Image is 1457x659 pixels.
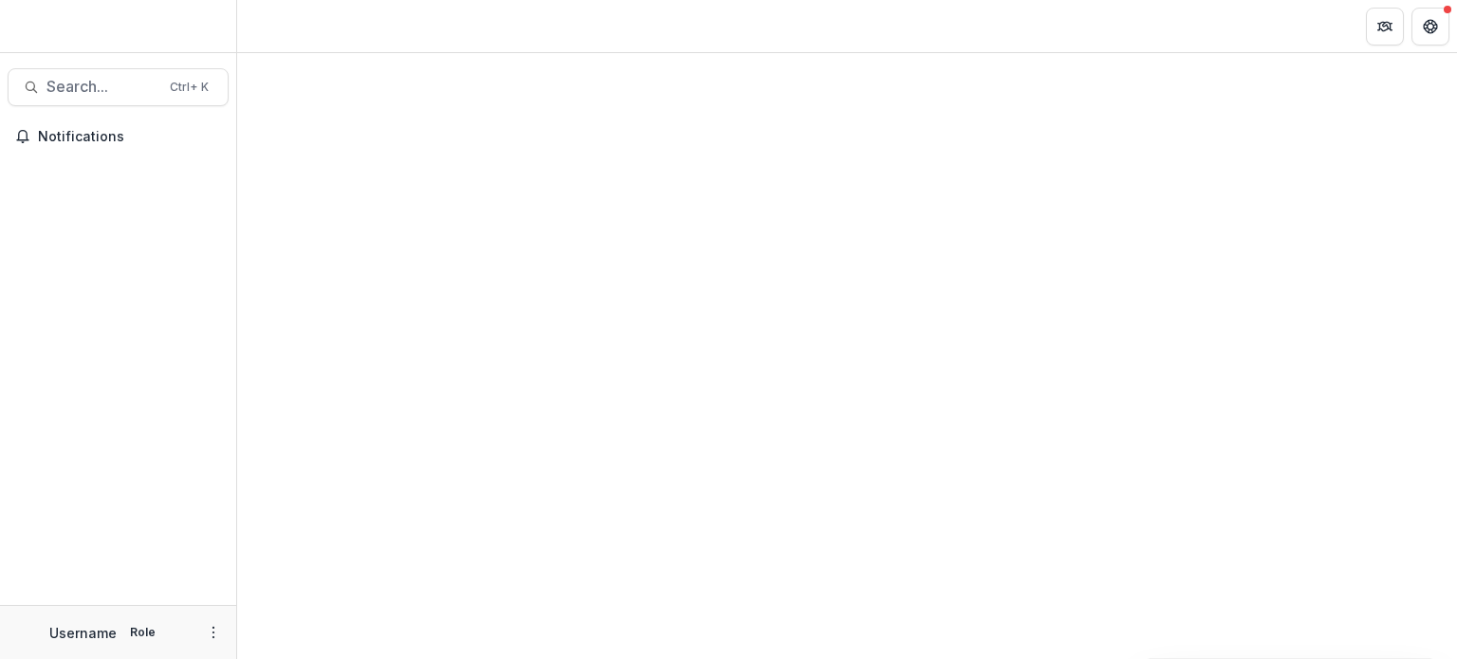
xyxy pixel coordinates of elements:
[46,78,158,96] span: Search...
[49,623,117,643] p: Username
[245,12,325,40] nav: breadcrumb
[124,624,161,641] p: Role
[8,68,229,106] button: Search...
[166,77,212,98] div: Ctrl + K
[38,129,221,145] span: Notifications
[1366,8,1404,46] button: Partners
[202,621,225,644] button: More
[1411,8,1449,46] button: Get Help
[8,121,229,152] button: Notifications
